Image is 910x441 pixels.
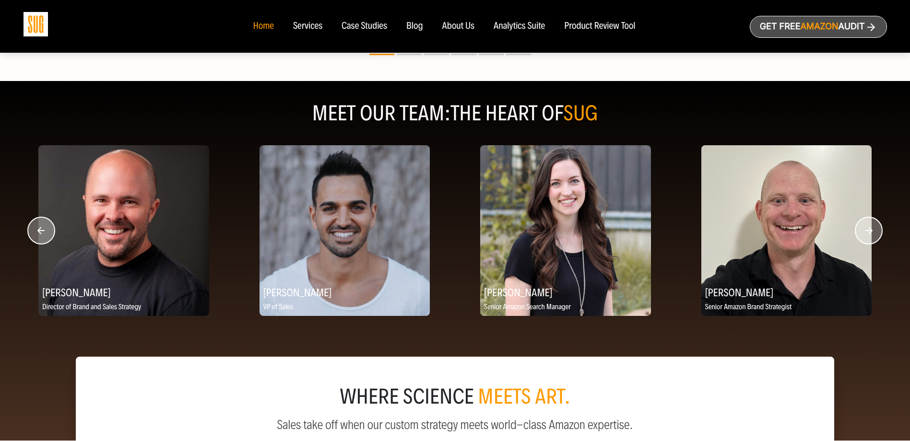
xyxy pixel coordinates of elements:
h2: [PERSON_NAME] [38,283,209,302]
img: Brett Vetter, Director of Brand and Sales Strategy [38,145,209,316]
p: Sales take off when our custom strategy meets world-class Amazon expertise. [99,418,811,432]
span: Amazon [800,22,838,32]
span: SUG [564,101,598,126]
h2: [PERSON_NAME] [701,283,872,302]
a: Services [293,21,322,32]
a: Product Review Tool [564,21,635,32]
h2: [PERSON_NAME] [480,283,651,302]
a: Get freeAmazonAudit [750,16,887,38]
h2: [PERSON_NAME] [260,283,430,302]
img: Rene Crandall, Senior Amazon Search Manager [480,145,651,316]
p: Senior Amazon Search Manager [480,302,651,313]
p: Senior Amazon Brand Strategist [701,302,872,313]
a: About Us [442,21,475,32]
a: Analytics Suite [494,21,545,32]
a: Case Studies [342,21,387,32]
div: where science [99,387,811,406]
img: Kortney Kay, Senior Amazon Brand Strategist [701,145,872,316]
a: Blog [406,21,423,32]
p: VP of Sales [260,302,430,313]
p: Director of Brand and Sales Strategy [38,302,209,313]
img: Sug [24,12,48,36]
img: Jeff Siddiqi, VP of Sales [260,145,430,316]
a: Home [253,21,273,32]
span: meets art. [478,384,570,409]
